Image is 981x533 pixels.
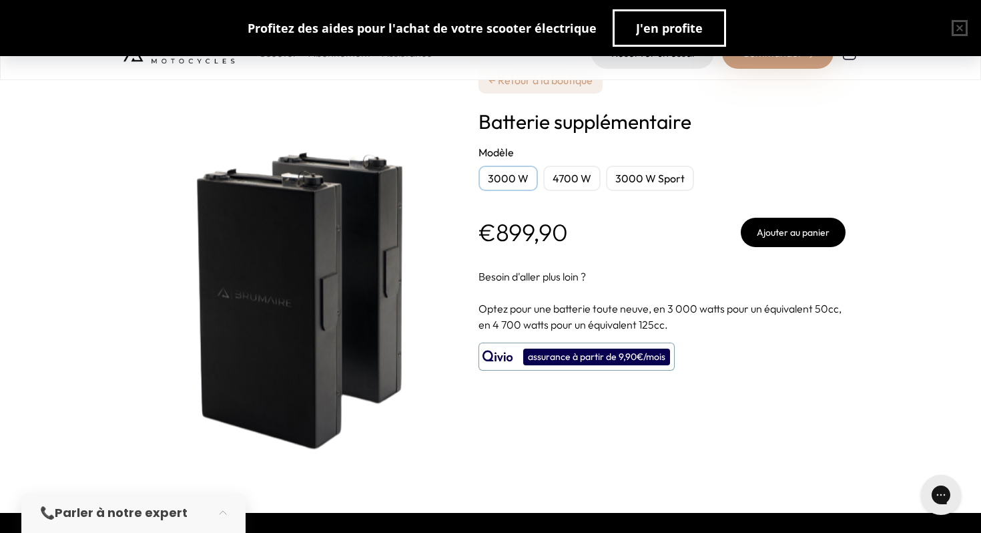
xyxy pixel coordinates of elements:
div: 3000 W Sport [606,166,694,191]
p: €899,90 [478,219,568,246]
div: assurance à partir de 9,90€/mois [523,349,670,365]
div: 4700 W [543,166,601,191]
iframe: Gorgias live chat messenger [914,470,968,520]
h2: Modèle [478,144,846,160]
span: Besoin d'aller plus loin ? [478,270,586,283]
span: Optez pour une batterie toute neuve, en 3 000 watts pour un équivalent 50cc, en 4 700 watts pour ... [478,302,842,331]
button: assurance à partir de 9,90€/mois [478,343,675,371]
button: Ajouter au panier [741,218,846,247]
div: 3000 W [478,166,538,191]
img: Batterie supplémentaire [123,33,457,480]
h1: Batterie supplémentaire [478,110,846,134]
img: logo qivio [482,349,513,365]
